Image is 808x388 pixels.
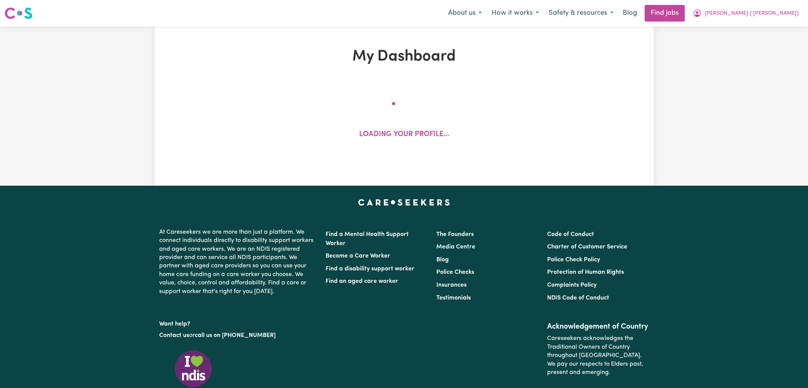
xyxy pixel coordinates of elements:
button: My Account [688,5,803,21]
a: Police Checks [436,269,474,275]
p: Loading your profile... [359,129,449,140]
a: Find jobs [645,5,685,22]
p: Want help? [159,317,316,328]
p: Careseekers acknowledges the Traditional Owners of Country throughout [GEOGRAPHIC_DATA]. We pay o... [547,331,649,380]
a: Become a Care Worker [326,253,390,259]
a: Careseekers logo [5,5,33,22]
iframe: Close message [737,340,752,355]
button: Safety & resources [544,5,618,21]
a: Charter of Customer Service [547,244,627,250]
button: About us [443,5,487,21]
a: Careseekers home page [358,199,450,205]
iframe: Button to launch messaging window [778,358,802,382]
a: Protection of Human Rights [547,269,624,275]
a: Blog [436,257,449,263]
a: Police Check Policy [547,257,600,263]
a: Contact us [159,332,189,338]
img: Careseekers logo [5,6,33,20]
h1: My Dashboard [242,48,566,66]
a: NDIS Code of Conduct [547,295,609,301]
a: Insurances [436,282,467,288]
a: Find a Mental Health Support Worker [326,231,409,247]
a: Blog [618,5,642,22]
a: The Founders [436,231,474,237]
p: or [159,328,316,343]
a: Media Centre [436,244,475,250]
h2: Acknowledgement of Country [547,322,649,331]
span: [PERSON_NAME] ( [PERSON_NAME]) [705,9,799,18]
a: Complaints Policy [547,282,597,288]
a: Find an aged care worker [326,278,398,284]
a: Code of Conduct [547,231,594,237]
button: How it works [487,5,544,21]
a: Testimonials [436,295,471,301]
a: call us on [PHONE_NUMBER] [195,332,276,338]
p: At Careseekers we are more than just a platform. We connect individuals directly to disability su... [159,225,316,299]
a: Find a disability support worker [326,266,414,272]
